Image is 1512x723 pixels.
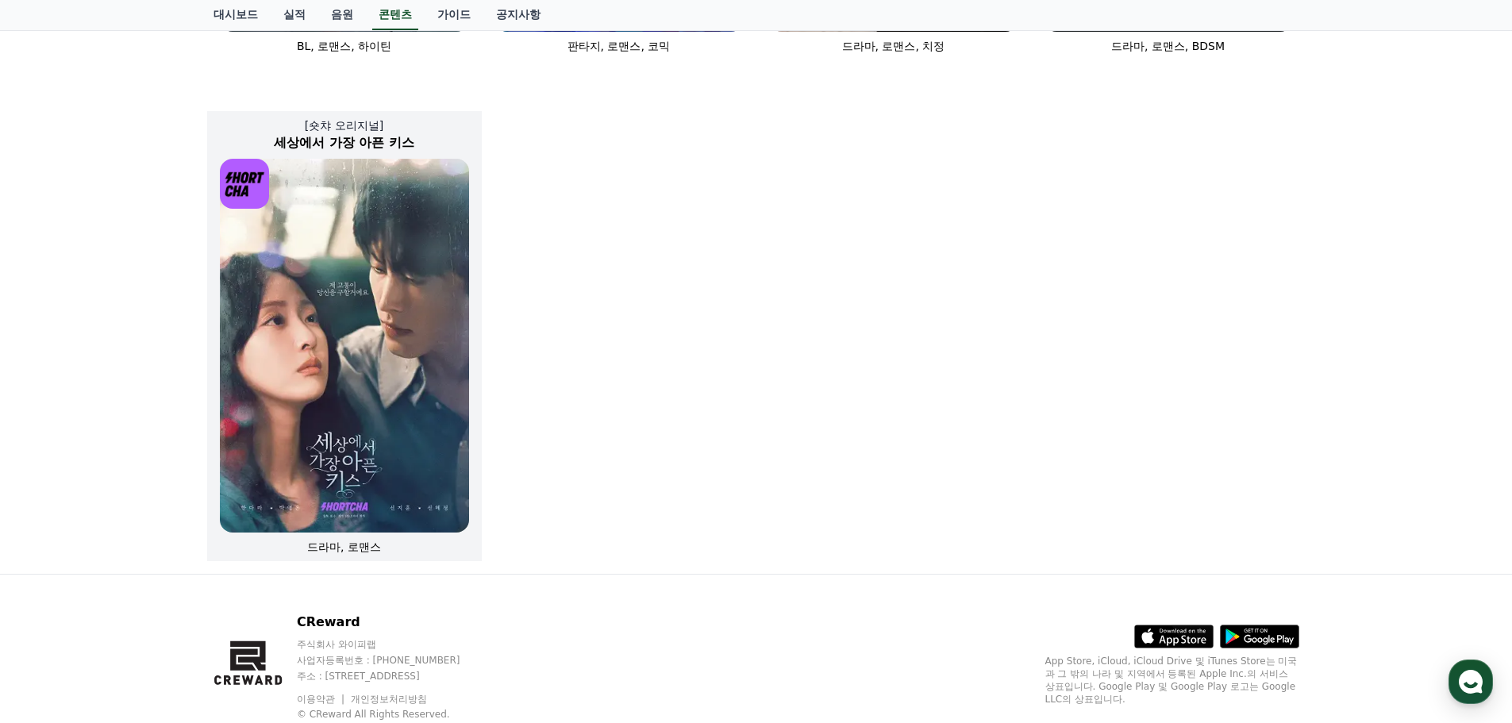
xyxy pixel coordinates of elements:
[220,159,469,533] img: 세상에서 가장 아픈 키스
[307,540,381,553] span: 드라마, 로맨스
[50,527,60,540] span: 홈
[297,638,491,651] p: 주식회사 와이피랩
[842,40,945,52] span: 드라마, 로맨스, 치정
[567,40,671,52] span: 판타지, 로맨스, 코믹
[207,117,482,133] p: [숏챠 오리지널]
[5,503,105,543] a: 홈
[297,40,391,52] span: BL, 로맨스, 하이틴
[145,528,164,540] span: 대화
[220,159,270,209] img: [object Object] Logo
[245,527,264,540] span: 설정
[351,694,427,705] a: 개인정보처리방침
[297,613,491,632] p: CReward
[205,503,305,543] a: 설정
[105,503,205,543] a: 대화
[297,694,347,705] a: 이용약관
[297,654,491,667] p: 사업자등록번호 : [PHONE_NUMBER]
[1045,655,1299,706] p: App Store, iCloud, iCloud Drive 및 iTunes Store는 미국과 그 밖의 나라 및 지역에서 등록된 Apple Inc.의 서비스 상표입니다. Goo...
[297,670,491,683] p: 주소 : [STREET_ADDRESS]
[207,133,482,152] h2: 세상에서 가장 아픈 키스
[297,708,491,721] p: © CReward All Rights Reserved.
[207,105,482,567] a: [숏챠 오리지널] 세상에서 가장 아픈 키스 세상에서 가장 아픈 키스 [object Object] Logo 드라마, 로맨스
[1111,40,1225,52] span: 드라마, 로맨스, BDSM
